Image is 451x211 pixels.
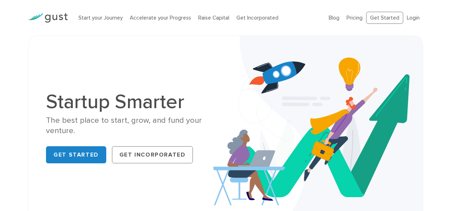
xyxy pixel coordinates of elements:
a: Get Incorporated [236,15,278,21]
a: Login [407,15,420,21]
a: Get Started [46,146,106,163]
div: The best place to start, grow, and fund your venture. [46,115,220,136]
a: Blog [329,15,339,21]
a: Pricing [347,15,363,21]
a: Get Incorporated [112,146,193,163]
h1: Startup Smarter [46,92,220,112]
a: Get Started [366,12,403,24]
a: Accelerate your Progress [130,15,191,21]
a: Raise Capital [198,15,229,21]
a: Start your Journey [78,15,123,21]
img: Gust Logo [28,13,68,23]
